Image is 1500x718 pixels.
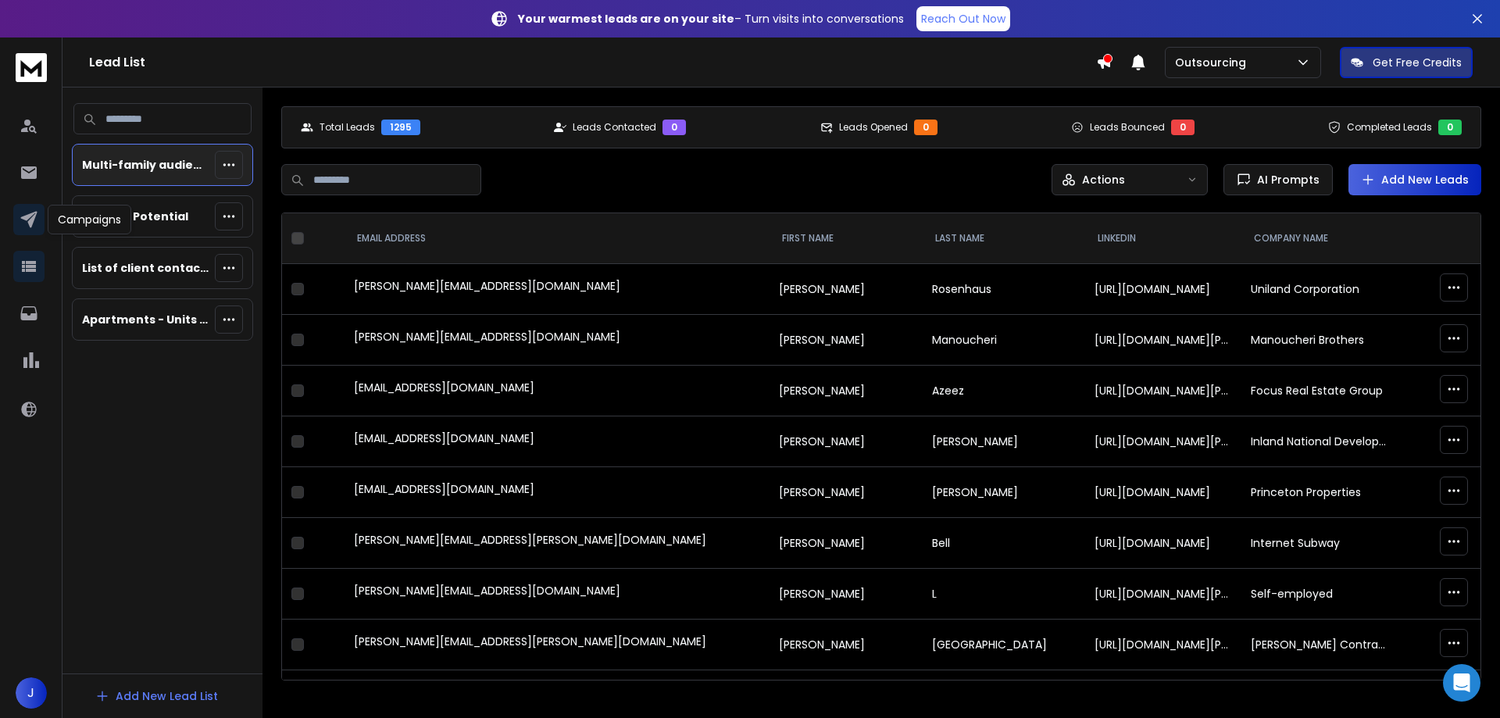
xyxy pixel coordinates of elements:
[320,121,375,134] p: Total Leads
[1241,620,1398,670] td: [PERSON_NAME] Contractors • Proudly Serving the Carolinas
[1085,416,1241,467] td: [URL][DOMAIN_NAME][PERSON_NAME][PERSON_NAME]
[662,120,686,135] div: 0
[916,6,1010,31] a: Reach Out Now
[1438,120,1462,135] div: 0
[82,157,209,173] p: Multi-family audience
[839,121,908,134] p: Leads Opened
[82,209,188,224] p: Building Potential
[16,677,47,709] button: J
[1373,55,1462,70] p: Get Free Credits
[770,518,923,569] td: [PERSON_NAME]
[1241,416,1398,467] td: Inland National Development Company, LLC. - The Inland Group of Companies
[770,264,923,315] td: [PERSON_NAME]
[770,366,923,416] td: [PERSON_NAME]
[354,583,760,605] div: [PERSON_NAME][EMAIL_ADDRESS][DOMAIN_NAME]
[354,481,760,503] div: [EMAIL_ADDRESS][DOMAIN_NAME]
[1361,172,1469,188] a: Add New Leads
[923,315,1085,366] td: Manoucheri
[923,213,1085,264] th: LAST NAME
[923,569,1085,620] td: L
[923,264,1085,315] td: Rosenhaus
[48,205,131,234] div: Campaigns
[923,620,1085,670] td: [GEOGRAPHIC_DATA]
[16,53,47,82] img: logo
[770,467,923,518] td: [PERSON_NAME]
[1443,664,1480,702] div: Open Intercom Messenger
[1241,264,1398,315] td: Uniland Corporation
[82,312,209,327] p: Apartments - Units #
[1241,467,1398,518] td: Princeton Properties
[1085,315,1241,366] td: [URL][DOMAIN_NAME][PERSON_NAME]
[921,11,1005,27] p: Reach Out Now
[923,518,1085,569] td: Bell
[1348,164,1481,195] button: Add New Leads
[354,278,760,300] div: [PERSON_NAME][EMAIL_ADDRESS][DOMAIN_NAME]
[381,120,420,135] div: 1295
[770,416,923,467] td: [PERSON_NAME]
[923,366,1085,416] td: Azeez
[1085,569,1241,620] td: [URL][DOMAIN_NAME][PERSON_NAME]
[1241,213,1398,264] th: Company Name
[923,467,1085,518] td: [PERSON_NAME]
[1241,315,1398,366] td: Manoucheri Brothers
[82,260,209,276] p: List of client contacts for [GEOGRAPHIC_DATA], [GEOGRAPHIC_DATA] & APAC
[354,380,760,402] div: [EMAIL_ADDRESS][DOMAIN_NAME]
[518,11,904,27] p: – Turn visits into conversations
[354,329,760,351] div: [PERSON_NAME][EMAIL_ADDRESS][DOMAIN_NAME]
[923,416,1085,467] td: [PERSON_NAME]
[1085,518,1241,569] td: [URL][DOMAIN_NAME]
[1085,366,1241,416] td: [URL][DOMAIN_NAME][PERSON_NAME]
[770,213,923,264] th: FIRST NAME
[770,569,923,620] td: [PERSON_NAME]
[345,213,770,264] th: EMAIL ADDRESS
[1085,467,1241,518] td: [URL][DOMAIN_NAME]
[1085,264,1241,315] td: [URL][DOMAIN_NAME]
[1241,518,1398,569] td: Internet Subway
[1171,120,1195,135] div: 0
[573,121,656,134] p: Leads Contacted
[1085,620,1241,670] td: [URL][DOMAIN_NAME][PERSON_NAME]
[354,634,760,655] div: [PERSON_NAME][EMAIL_ADDRESS][PERSON_NAME][DOMAIN_NAME]
[1223,164,1333,195] button: AI Prompts
[354,430,760,452] div: [EMAIL_ADDRESS][DOMAIN_NAME]
[1241,569,1398,620] td: Self-employed
[1251,172,1320,188] span: AI Prompts
[770,620,923,670] td: [PERSON_NAME]
[1082,172,1125,188] p: Actions
[914,120,937,135] div: 0
[1241,366,1398,416] td: Focus Real Estate Group
[1175,55,1252,70] p: Outsourcing
[770,315,923,366] td: [PERSON_NAME]
[1340,47,1473,78] button: Get Free Credits
[1085,213,1241,264] th: LinkedIn
[1090,121,1165,134] p: Leads Bounced
[89,53,1096,72] h1: Lead List
[83,680,230,712] button: Add New Lead List
[518,11,734,27] strong: Your warmest leads are on your site
[1347,121,1432,134] p: Completed Leads
[354,532,760,554] div: [PERSON_NAME][EMAIL_ADDRESS][PERSON_NAME][DOMAIN_NAME]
